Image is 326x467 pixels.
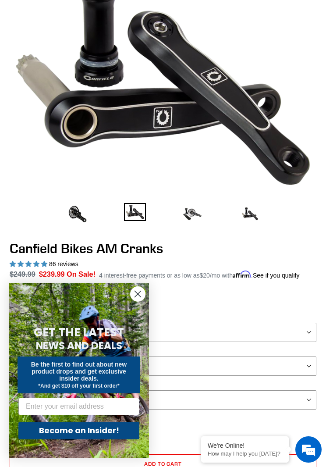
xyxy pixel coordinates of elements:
img: Load image into Gallery viewer, Canfield Cranks [124,203,146,221]
input: Enter your email address [18,398,139,415]
span: $20 [200,272,210,279]
img: Load image into Gallery viewer, CANFIELD-AM_DH-CRANKS [239,203,261,225]
label: Size [10,313,316,321]
span: NEWS AND DEALS [36,339,122,353]
img: Load image into Gallery viewer, Canfield Bikes AM Cranks [181,203,203,225]
label: Bottom-Bracket [10,346,316,354]
span: *And get $10 off your first order* [38,383,119,389]
span: Be the first to find out about new product drops and get exclusive insider deals. [31,361,127,382]
span: 86 reviews [49,260,78,267]
a: See if you qualify - Learn more about Affirm Financing (opens in modal) [253,272,300,279]
span: Affirm [233,271,251,278]
span: 4.97 stars [10,260,49,267]
p: 4 interest-free payments or as low as /mo with . [99,269,300,280]
label: Chainring [10,380,316,388]
h1: Canfield Bikes AM Cranks [10,240,316,256]
span: $239.99 [39,270,65,278]
button: Become an Insider! [18,422,139,439]
span: On Sale! [67,269,96,279]
span: GET THE LATEST [34,324,124,340]
div: calculated at checkout. [10,283,316,292]
s: $249.99 [10,270,35,278]
div: We're Online! [208,442,282,449]
button: Close dialog [130,286,145,302]
img: Load image into Gallery viewer, Canfield Bikes AM Cranks [67,203,89,225]
p: How may I help you today? [208,450,282,457]
span: Add to cart [144,460,182,467]
label: Quantity [10,414,316,422]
